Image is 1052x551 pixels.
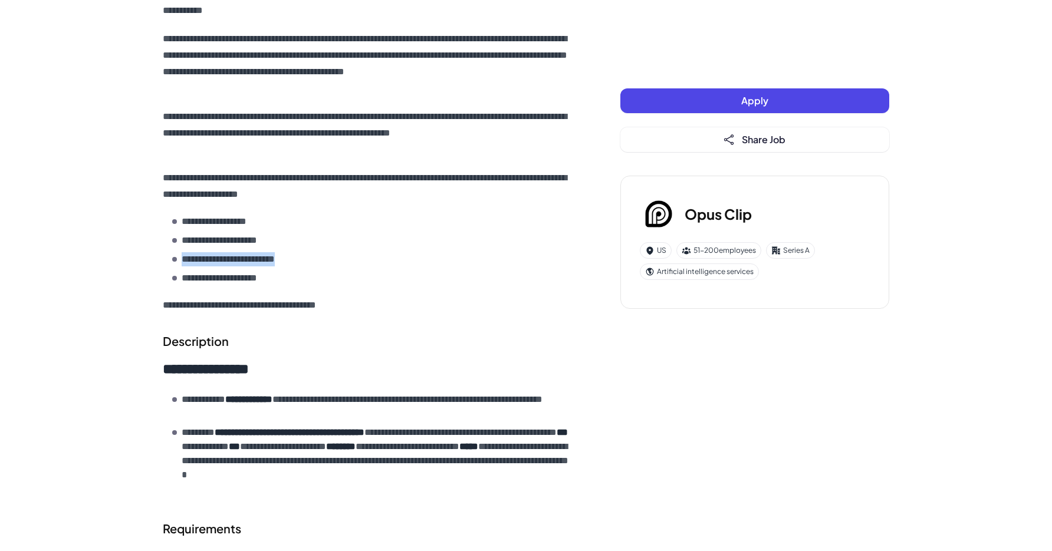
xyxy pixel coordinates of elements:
[620,127,889,152] button: Share Job
[640,263,759,280] div: Artificial intelligence services
[676,242,761,259] div: 51-200 employees
[163,332,573,350] h2: Description
[741,94,768,107] span: Apply
[163,520,573,537] h2: Requirements
[742,133,785,146] span: Share Job
[640,242,672,259] div: US
[640,195,678,233] img: Op
[766,242,815,259] div: Series A
[685,203,752,225] h3: Opus Clip
[620,88,889,113] button: Apply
